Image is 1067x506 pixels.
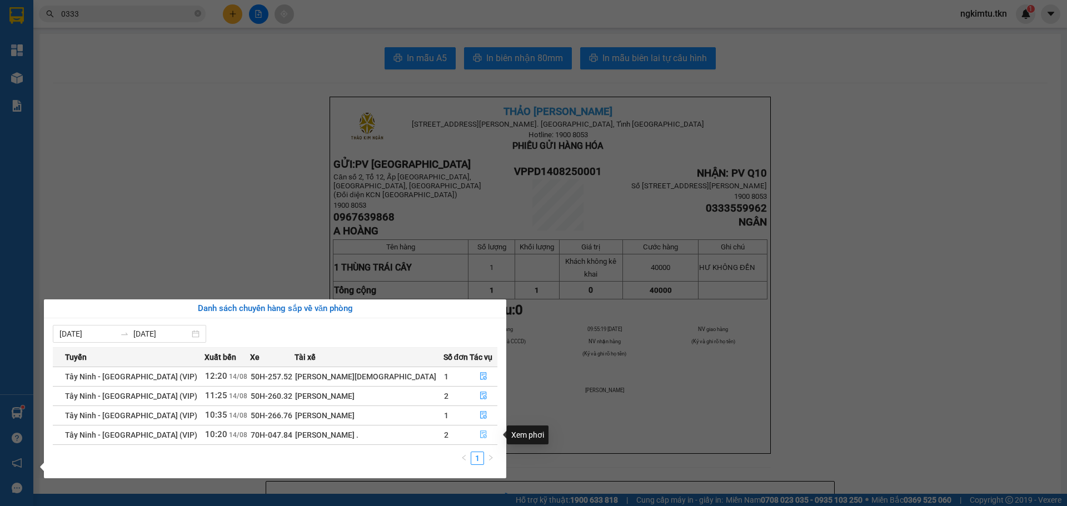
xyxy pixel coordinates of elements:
[251,372,292,381] span: 50H-257.52
[120,329,129,338] span: swap-right
[470,407,497,424] button: file-done
[484,452,497,465] button: right
[487,454,494,461] span: right
[65,430,197,439] span: Tây Ninh - [GEOGRAPHIC_DATA] (VIP)
[444,372,448,381] span: 1
[443,351,468,363] span: Số đơn
[229,431,247,439] span: 14/08
[65,411,197,420] span: Tây Ninh - [GEOGRAPHIC_DATA] (VIP)
[457,452,471,465] li: Previous Page
[484,452,497,465] li: Next Page
[65,351,87,363] span: Tuyến
[444,430,448,439] span: 2
[120,329,129,338] span: to
[205,351,236,363] span: Xuất bến
[205,429,227,439] span: 10:20
[480,372,487,381] span: file-done
[295,370,443,383] div: [PERSON_NAME][DEMOGRAPHIC_DATA]
[471,452,484,465] li: 1
[251,430,292,439] span: 70H-047.84
[205,390,227,400] span: 11:25
[250,351,260,363] span: Xe
[444,411,448,420] span: 1
[251,392,292,400] span: 50H-260.32
[444,392,448,400] span: 2
[205,410,227,420] span: 10:35
[470,387,497,405] button: file-done
[65,392,197,400] span: Tây Ninh - [GEOGRAPHIC_DATA] (VIP)
[229,373,247,380] span: 14/08
[480,411,487,420] span: file-done
[470,426,497,444] button: file-done
[295,351,316,363] span: Tài xế
[205,371,227,381] span: 12:20
[480,430,487,439] span: file-done
[507,425,549,444] div: Xem phơi
[229,412,247,419] span: 14/08
[471,452,483,464] a: 1
[53,302,497,315] div: Danh sách chuyến hàng sắp về văn phòng
[229,392,247,400] span: 14/08
[457,452,471,465] button: left
[295,409,443,422] div: [PERSON_NAME]
[65,372,197,381] span: Tây Ninh - [GEOGRAPHIC_DATA] (VIP)
[59,328,116,340] input: Từ ngày
[470,351,492,363] span: Tác vụ
[480,392,487,400] span: file-done
[295,429,443,441] div: [PERSON_NAME] .
[133,328,190,340] input: Đến ngày
[251,411,292,420] span: 50H-266.76
[295,390,443,402] div: [PERSON_NAME]
[461,454,467,461] span: left
[470,368,497,385] button: file-done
